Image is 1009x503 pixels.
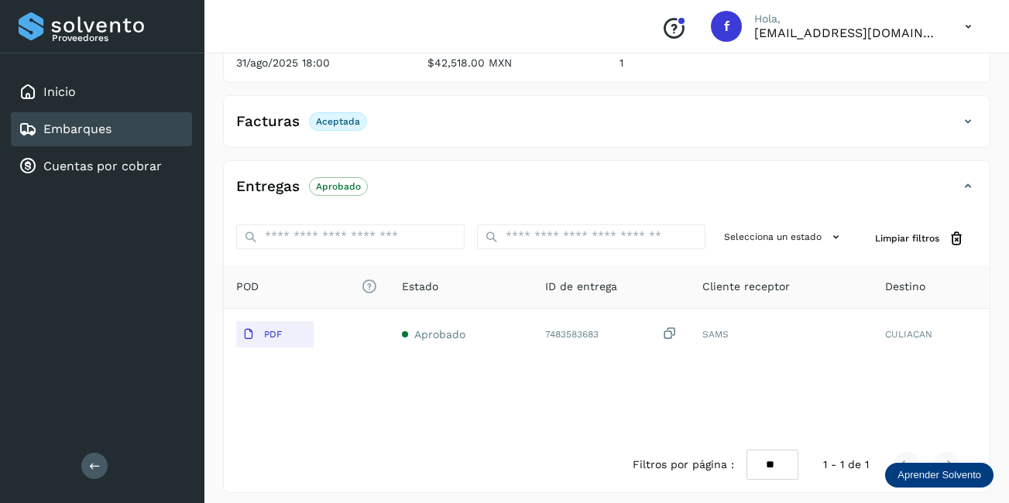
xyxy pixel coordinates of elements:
[52,33,186,43] p: Proveedores
[619,56,786,70] p: 1
[236,113,300,131] h4: Facturas
[236,178,300,196] h4: Entregas
[43,121,112,136] a: Embarques
[718,224,850,250] button: Selecciona un estado
[885,279,925,295] span: Destino
[224,108,990,147] div: FacturasAceptada
[236,321,314,347] button: PDF
[402,279,438,295] span: Estado
[754,12,940,26] p: Hola,
[43,159,162,173] a: Cuentas por cobrar
[545,326,678,342] div: 7483583683
[545,279,617,295] span: ID de entrega
[236,56,403,70] p: 31/ago/2025 18:00
[427,56,594,70] p: $42,518.00 MXN
[11,149,192,183] div: Cuentas por cobrar
[754,26,940,40] p: facturacion@protransport.com.mx
[873,309,990,360] td: CULIACAN
[414,328,465,340] span: Aprobado
[885,463,994,488] div: Aprender Solvento
[236,279,377,295] span: POD
[316,116,360,127] p: Aceptada
[702,279,790,295] span: Cliente receptor
[43,84,76,99] a: Inicio
[264,329,282,340] p: PDF
[690,309,872,360] td: SAMS
[863,224,977,253] button: Limpiar filtros
[316,181,361,192] p: Aprobado
[224,173,990,212] div: EntregasAprobado
[897,469,981,481] p: Aprender Solvento
[823,457,869,473] span: 1 - 1 de 1
[11,75,192,109] div: Inicio
[633,457,734,473] span: Filtros por página :
[11,112,192,146] div: Embarques
[875,231,939,245] span: Limpiar filtros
